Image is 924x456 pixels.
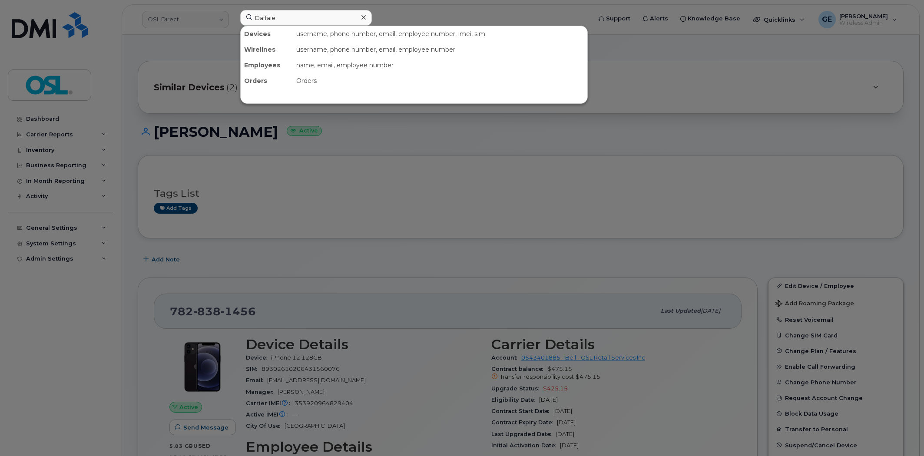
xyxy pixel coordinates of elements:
[241,42,293,57] div: Wirelines
[241,73,293,89] div: Orders
[293,26,587,42] div: username, phone number, email, employee number, imei, sim
[241,26,293,42] div: Devices
[241,57,293,73] div: Employees
[293,42,587,57] div: username, phone number, email, employee number
[293,73,587,89] div: Orders
[293,57,587,73] div: name, email, employee number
